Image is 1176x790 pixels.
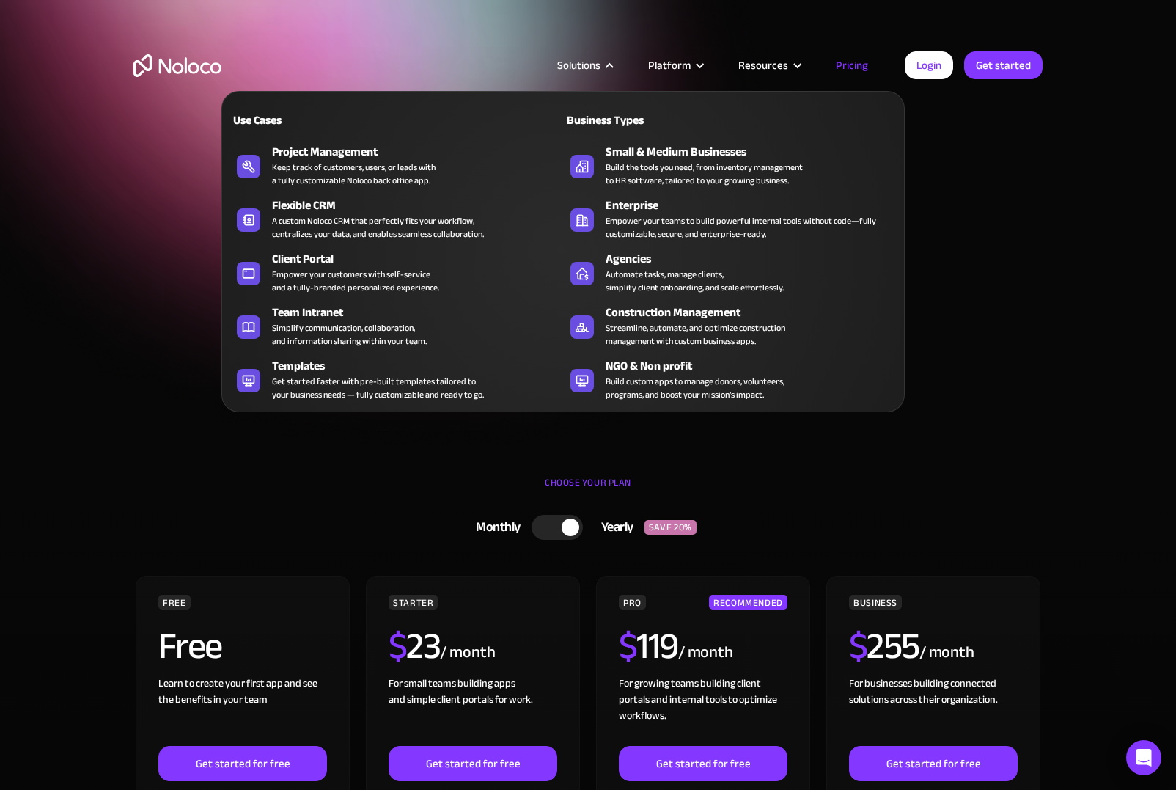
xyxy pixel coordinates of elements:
span: $ [619,612,637,681]
div: Client Portal [272,250,570,268]
div: Platform [630,56,720,75]
div: Build custom apps to manage donors, volunteers, programs, and boost your mission’s impact. [606,375,784,401]
a: Business Types [563,103,897,136]
div: / month [919,641,974,665]
div: Simplify communication, collaboration, and information sharing within your team. [272,321,427,348]
a: Flexible CRMA custom Noloco CRM that perfectly fits your workflow,centralizes your data, and enab... [229,194,563,244]
div: Enterprise [606,197,903,214]
h2: Free [158,628,222,665]
a: Small & Medium BusinessesBuild the tools you need, from inventory managementto HR software, tailo... [563,140,897,190]
div: Solutions [557,56,600,75]
div: Solutions [539,56,630,75]
div: Keep track of customers, users, or leads with a fully customizable Noloco back office app. [272,161,436,187]
div: Get started faster with pre-built templates tailored to your business needs — fully customizable ... [272,375,484,401]
a: Use Cases [229,103,563,136]
div: Streamline, automate, and optimize construction management with custom business apps. [606,321,785,348]
a: Get started for free [158,746,327,781]
a: Login [905,51,953,79]
div: Resources [738,56,788,75]
div: SAVE 20% [644,520,697,535]
div: Open Intercom Messenger [1126,740,1161,775]
div: BUSINESS [849,595,902,610]
div: / month [678,641,733,665]
a: Pricing [817,56,886,75]
h2: 119 [619,628,678,665]
a: Construction ManagementStreamline, automate, and optimize constructionmanagement with custom busi... [563,301,897,351]
div: Learn to create your first app and see the benefits in your team ‍ [158,676,327,746]
a: AgenciesAutomate tasks, manage clients,simplify client onboarding, and scale effortlessly. [563,247,897,297]
div: Empower your customers with self-service and a fully-branded personalized experience. [272,268,439,294]
a: Get started for free [619,746,787,781]
div: Build the tools you need, from inventory management to HR software, tailored to your growing busi... [606,161,803,187]
div: A custom Noloco CRM that perfectly fits your workflow, centralizes your data, and enables seamles... [272,214,484,241]
div: Automate tasks, manage clients, simplify client onboarding, and scale effortlessly. [606,268,784,294]
h2: 255 [849,628,919,665]
div: Agencies [606,250,903,268]
div: / month [440,641,495,665]
h2: 23 [389,628,441,665]
h1: Flexible Pricing Designed for Business [133,125,1043,213]
div: For businesses building connected solutions across their organization. ‍ [849,676,1018,746]
div: Project Management [272,143,570,161]
div: Use Cases [229,111,390,129]
a: NGO & Non profitBuild custom apps to manage donors, volunteers,programs, and boost your mission’s... [563,354,897,404]
div: For small teams building apps and simple client portals for work. ‍ [389,676,557,746]
span: $ [389,612,407,681]
div: Empower your teams to build powerful internal tools without code—fully customizable, secure, and ... [606,214,889,241]
nav: Solutions [221,70,905,412]
div: Resources [720,56,817,75]
div: RECOMMENDED [709,595,787,610]
a: Get started [964,51,1043,79]
h2: Grow your business at any stage with tiered pricing plans that fit your needs. [133,227,1043,271]
div: Flexible CRM [272,197,570,214]
div: NGO & Non profit [606,357,903,375]
div: Team Intranet [272,304,570,321]
div: Templates [272,357,570,375]
div: Small & Medium Businesses [606,143,903,161]
div: Yearly [583,516,644,538]
div: For growing teams building client portals and internal tools to optimize workflows. [619,676,787,746]
div: Construction Management [606,304,903,321]
div: Platform [648,56,691,75]
a: TemplatesGet started faster with pre-built templates tailored toyour business needs — fully custo... [229,354,563,404]
div: STARTER [389,595,438,610]
a: home [133,54,221,77]
a: Get started for free [849,746,1018,781]
div: FREE [158,595,191,610]
div: PRO [619,595,646,610]
a: Get started for free [389,746,557,781]
a: Client PortalEmpower your customers with self-serviceand a fully-branded personalized experience. [229,247,563,297]
a: EnterpriseEmpower your teams to build powerful internal tools without code—fully customizable, se... [563,194,897,244]
span: $ [849,612,867,681]
div: CHOOSE YOUR PLAN [133,472,1043,508]
div: Business Types [563,111,724,129]
a: Project ManagementKeep track of customers, users, or leads witha fully customizable Noloco back o... [229,140,563,190]
a: Team IntranetSimplify communication, collaboration,and information sharing within your team. [229,301,563,351]
div: Monthly [457,516,532,538]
